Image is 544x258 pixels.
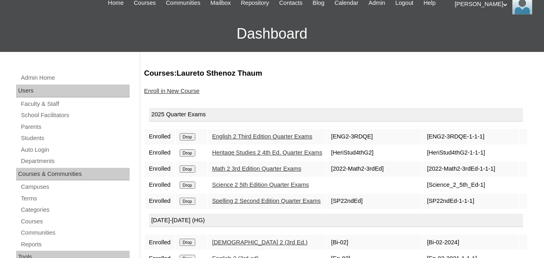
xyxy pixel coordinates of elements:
[20,194,130,204] a: Terms
[212,198,321,204] a: Spelling 2 Second Edition Quarter Exams
[20,205,130,215] a: Categories
[180,149,195,157] input: Drop
[20,182,130,192] a: Campuses
[327,235,422,250] td: [Bi-02]
[145,161,175,177] td: Enrolled
[212,149,323,156] a: Heritage Studies 2 4th Ed. Quarter Exams
[423,235,518,250] td: [Bi-02-2024]
[149,108,523,122] div: 2025 Quarter Exams
[423,178,518,193] td: [Science_2_5th_Ed-1]
[20,217,130,227] a: Courses
[145,194,175,209] td: Enrolled
[212,239,308,246] a: [DEMOGRAPHIC_DATA] 2 (3rd Ed.)
[16,168,130,181] div: Courses & Communities
[20,228,130,238] a: Communities
[180,133,195,140] input: Drop
[145,145,175,161] td: Enrolled
[423,129,518,144] td: [ENG2-3RDQE-1-1-1]
[20,99,130,109] a: Faculty & Staff
[145,178,175,193] td: Enrolled
[180,182,195,189] input: Drop
[20,239,130,250] a: Reports
[327,194,422,209] td: [SP22ndEd]
[20,133,130,143] a: Students
[423,145,518,161] td: [HeriStud4thG2-1-1-1]
[20,110,130,120] a: School Facilitators
[20,73,130,83] a: Admin Home
[149,214,523,227] div: [DATE]-[DATE] (HG)
[4,16,540,52] h3: Dashboard
[20,122,130,132] a: Parents
[145,235,175,250] td: Enrolled
[180,165,195,173] input: Drop
[20,145,130,155] a: Auto Login
[212,182,309,188] a: Science 2 5th Edition Quarter Exams
[423,161,518,177] td: [2022-Math2-3rdEd-1-1-1]
[212,165,302,172] a: Math 2 3rd Edition Quarter Exams
[144,68,536,78] h3: Courses:Laureto Sthenoz Thaum
[16,85,130,97] div: Users
[180,239,195,246] input: Drop
[145,129,175,144] td: Enrolled
[327,145,422,161] td: [HeriStud4thG2]
[144,88,200,94] a: Enroll in New Course
[423,194,518,209] td: [SP22ndEd-1-1-1]
[212,133,312,140] a: English 2 Third Edition Quarter Exams
[327,129,422,144] td: [ENG2-3RDQE]
[20,156,130,166] a: Departments
[327,161,422,177] td: [2022-Math2-3rdEd]
[180,198,195,205] input: Drop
